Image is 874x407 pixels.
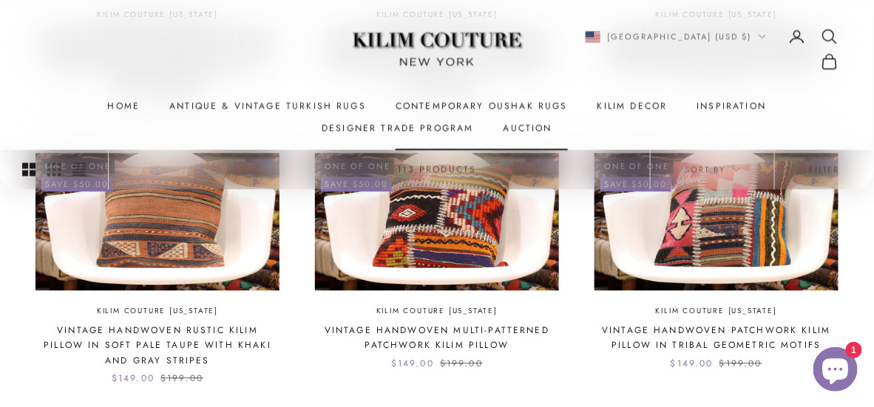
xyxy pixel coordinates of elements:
[504,120,552,135] a: Auction
[35,98,839,136] nav: Primary navigation
[809,347,862,395] inbox-online-store-chat: Shopify online store chat
[396,98,568,113] a: Contemporary Oushak Rugs
[345,14,529,84] img: Logo of Kilim Couture New York
[597,98,668,113] summary: Kilim Decor
[322,120,474,135] a: Designer Trade Program
[594,153,839,290] img: Vintage handwoven patchwork kilim pillow with geometric tribal motifs, crafted from repurposed mi...
[108,98,140,113] a: Home
[685,163,740,177] span: Sort by
[169,98,366,113] a: Antique & Vintage Turkish Rugs
[160,371,203,386] compare-at-price: $199.00
[775,150,874,190] button: Filter
[112,371,155,386] sale-price: $149.00
[72,150,86,190] button: Switch to compact product images
[315,323,559,353] a: Vintage Handwoven Multi-Patterned Patchwork Kilim Pillow
[656,305,777,318] a: Kilim Couture [US_STATE]
[697,98,767,113] a: Inspiration
[440,356,483,371] compare-at-price: $199.00
[586,31,600,42] img: United States
[398,163,477,177] p: 113 products
[608,30,752,43] span: [GEOGRAPHIC_DATA] (USD $)
[315,153,559,290] img: Vintage Patchwork Kilim Pillow. Handwoven from carefully selected vintage kilim fragments, this o...
[35,323,280,368] a: Vintage Handwoven Rustic Kilim Pillow in Soft Pale Taupe with Khaki and Gray Stripes
[559,27,839,70] nav: Secondary navigation
[97,305,218,318] a: Kilim Couture [US_STATE]
[651,150,774,190] button: Sort by
[391,356,434,371] sale-price: $149.00
[47,150,61,190] button: Switch to smaller product images
[671,356,714,371] sale-price: $149.00
[35,153,280,290] img: Vintage Handwoven Kilim Pillow. Crafted from authentic Turkish kilim fragments, this unique decor...
[586,30,767,43] button: Change country or currency
[719,356,762,371] compare-at-price: $199.00
[376,305,498,318] a: Kilim Couture [US_STATE]
[22,150,35,190] button: Switch to larger product images
[594,323,839,353] a: Vintage Handwoven Patchwork Kilim Pillow in Tribal Geometric Motifs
